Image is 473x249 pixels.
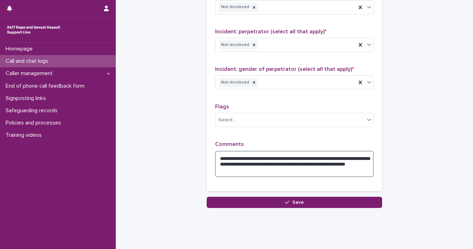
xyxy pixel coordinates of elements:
div: Not disclosed [219,2,250,12]
p: Call and chat logs [3,58,54,65]
p: Homepage [3,46,38,52]
p: Policies and processes [3,120,67,126]
div: Select... [218,116,236,124]
div: Not disclosed [219,78,250,87]
span: Save [292,200,304,205]
span: Comments [215,141,244,147]
p: Signposting links [3,95,52,102]
button: Save [207,197,382,208]
img: rhQMoQhaT3yELyF149Cw [6,23,62,37]
span: Incident: perpetrator (select all that apply) [215,29,326,34]
span: Flags [215,104,229,109]
p: Safeguarding records [3,107,63,114]
div: Not disclosed [219,40,250,50]
p: Caller management [3,70,58,77]
span: Incident: gender of perpetrator (select all that apply) [215,66,354,72]
p: Training videos [3,132,47,139]
p: End of phone call feedback form [3,83,90,89]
